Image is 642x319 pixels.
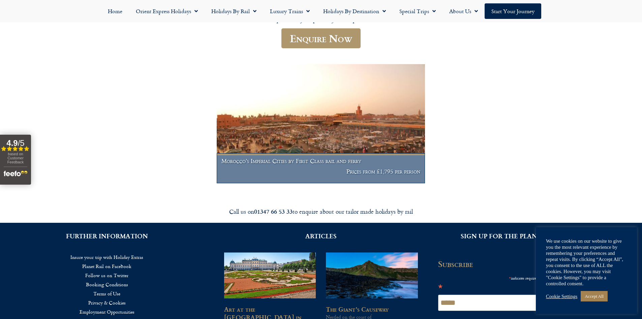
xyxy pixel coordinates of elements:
[485,3,541,19] a: Start your Journey
[3,3,639,19] nav: Menu
[438,259,543,269] h2: Subscribe
[546,293,577,299] a: Cookie Settings
[119,1,523,24] p: Take the train to (and through) [GEOGRAPHIC_DATA] and you can explore the medinas, [DEMOGRAPHIC_D...
[316,3,393,19] a: Holidays by Destination
[10,271,204,280] a: Follow us on Twitter
[10,280,204,289] a: Booking Conditions
[10,289,204,298] a: Terms of Use
[10,262,204,271] a: Planet Rail on Facebook
[129,3,205,19] a: Orient Express Holidays
[224,233,418,239] h2: ARTICLES
[221,158,420,164] h1: Morocco’s Imperial Cities by First Class rail and ferry
[217,64,425,184] a: Morocco’s Imperial Cities by First Class rail and ferry Prices from £1,795 per person
[442,3,485,19] a: About Us
[263,3,316,19] a: Luxury Trains
[10,233,204,239] h2: FURTHER INFORMATION
[438,273,539,282] div: indicates required
[546,238,627,287] div: We use cookies on our website to give you the most relevant experience by remembering your prefer...
[581,291,608,301] a: Accept All
[10,298,204,307] a: Privacy & Cookies
[10,307,204,316] a: Employment Opportunities
[205,3,263,19] a: Holidays by Rail
[101,3,129,19] a: Home
[281,28,361,48] a: Enquire Now
[254,207,293,216] strong: 01347 66 53 33
[221,168,420,175] p: Prices from £1,795 per person
[326,304,389,314] a: The Giant’s Causeway
[438,233,632,239] h2: SIGN UP FOR THE PLANET RAIL NEWSLETTER
[10,252,204,316] nav: Menu
[393,3,442,19] a: Special Trips
[10,252,204,262] a: Insure your trip with Holiday Extras
[132,208,510,215] div: Call us on to enquire about our tailor made holidays by rail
